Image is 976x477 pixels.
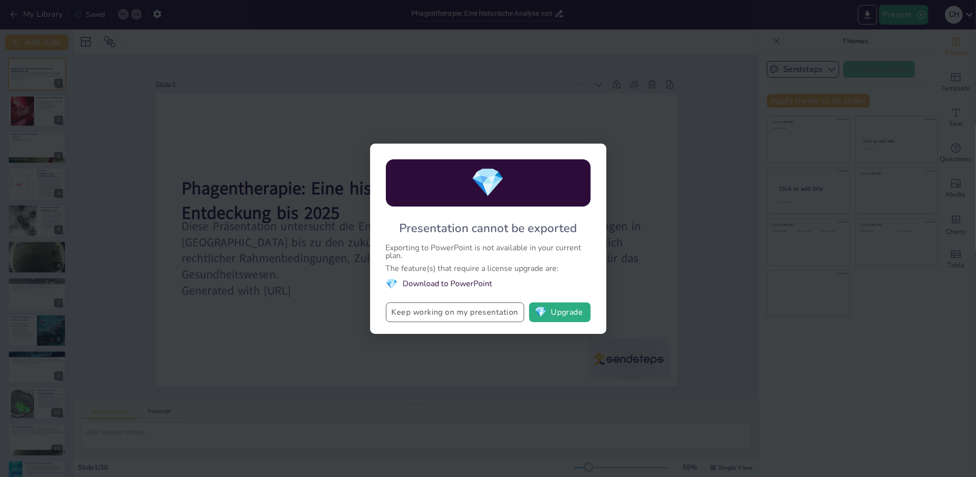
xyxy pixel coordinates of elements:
span: diamond [386,277,398,291]
button: diamondUpgrade [529,302,591,322]
span: diamond [535,307,547,317]
li: Download to PowerPoint [386,277,591,291]
div: The feature(s) that require a license upgrade are: [386,265,591,272]
span: diamond [471,164,505,202]
div: Exporting to PowerPoint is not available in your current plan. [386,244,591,260]
div: Presentation cannot be exported [399,220,577,236]
button: Keep working on my presentation [386,302,524,322]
